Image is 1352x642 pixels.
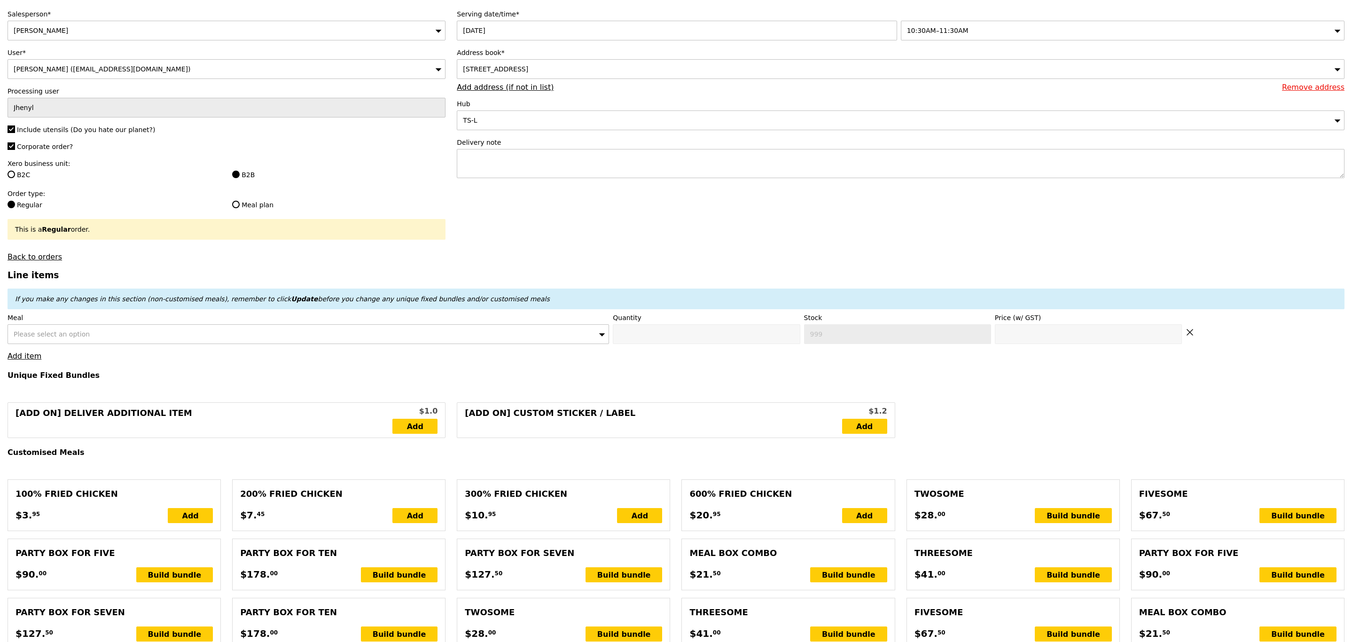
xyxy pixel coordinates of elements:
input: Corporate order? [8,142,15,150]
span: $90. [1139,567,1162,581]
label: Meal plan [232,200,445,210]
h4: Unique Fixed Bundles [8,371,1344,380]
span: 50 [938,629,946,636]
span: $3. [16,508,32,522]
div: 600% Fried Chicken [689,487,887,501]
span: 50 [45,629,53,636]
span: 00 [488,629,496,636]
div: Build bundle [1259,626,1336,642]
div: Build bundle [1259,567,1336,582]
span: 50 [713,570,721,577]
h3: Line items [8,270,1344,280]
div: 300% Fried Chicken [465,487,662,501]
div: Party Box for Five [1139,547,1336,560]
a: Add [392,419,438,434]
h4: Customised Meals [8,448,1344,457]
input: B2C [8,171,15,178]
span: $41. [689,626,712,641]
div: 200% Fried Chicken [240,487,438,501]
div: Build bundle [1035,508,1112,523]
span: 95 [32,510,40,518]
span: $178. [240,626,270,641]
label: User* [8,48,445,57]
label: Hub [457,99,1344,109]
span: 45 [257,510,265,518]
div: Build bundle [1035,626,1112,642]
div: Build bundle [586,567,663,582]
span: $178. [240,567,270,581]
label: Stock [804,313,991,322]
label: Delivery note [457,138,1344,147]
div: Build bundle [1259,508,1336,523]
span: $28. [914,508,938,522]
div: Add [617,508,662,523]
span: $127. [16,626,45,641]
div: Party Box for Ten [240,547,438,560]
label: Price (w/ GST) [995,313,1182,322]
label: Salesperson* [8,9,445,19]
div: Add [392,508,438,523]
span: Include utensils (Do you hate our planet?) [17,126,155,133]
span: TS-L [463,117,477,124]
input: Regular [8,201,15,208]
label: Serving date/time* [457,9,1344,19]
span: 10:30AM–11:30AM [907,27,969,34]
span: $10. [465,508,488,522]
div: $1.0 [392,406,438,417]
div: Build bundle [361,626,438,642]
div: Threesome [689,606,887,619]
label: Regular [8,200,221,210]
span: $21. [689,567,712,581]
label: Meal [8,313,609,322]
span: $90. [16,567,39,581]
div: Twosome [914,487,1112,501]
div: Build bundle [1035,567,1112,582]
span: 00 [270,629,278,636]
label: B2C [8,170,221,180]
div: Twosome [465,606,662,619]
span: Corporate order? [17,143,73,150]
span: Please select an option [14,330,90,338]
span: $127. [465,567,494,581]
b: Update [291,295,318,303]
span: 00 [39,570,47,577]
span: $21. [1139,626,1162,641]
div: 100% Fried Chicken [16,487,213,501]
div: Build bundle [136,626,213,642]
div: Build bundle [361,567,438,582]
span: 95 [713,510,721,518]
span: [PERSON_NAME] ([EMAIL_ADDRESS][DOMAIN_NAME]) [14,65,190,73]
label: Address book* [457,48,1344,57]
div: Fivesome [914,606,1112,619]
label: Quantity [613,313,800,322]
div: Add [168,508,213,523]
div: This is a order. [15,225,438,234]
span: 50 [1162,510,1170,518]
span: 00 [938,510,946,518]
em: If you make any changes in this section (non-customised meals), remember to click before you chan... [15,295,550,303]
div: Party Box for Seven [16,606,213,619]
div: Fivesome [1139,487,1336,501]
span: $67. [914,626,938,641]
div: Build bundle [136,567,213,582]
a: Remove address [1282,83,1344,92]
span: [PERSON_NAME] [14,27,68,34]
span: 00 [938,570,946,577]
b: Regular [42,226,70,233]
span: $7. [240,508,257,522]
div: Party Box for Ten [240,606,438,619]
div: Add [842,508,887,523]
div: Threesome [914,547,1112,560]
label: B2B [232,170,445,180]
span: 50 [1162,629,1170,636]
a: Add [842,419,887,434]
label: Order type: [8,189,445,198]
input: Meal plan [232,201,240,208]
input: Serving date [457,21,897,40]
a: Back to orders [8,252,62,261]
span: 50 [495,570,503,577]
a: Add address (if not in list) [457,83,554,92]
span: [STREET_ADDRESS] [463,65,528,73]
div: Build bundle [810,626,887,642]
label: Xero business unit: [8,159,445,168]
